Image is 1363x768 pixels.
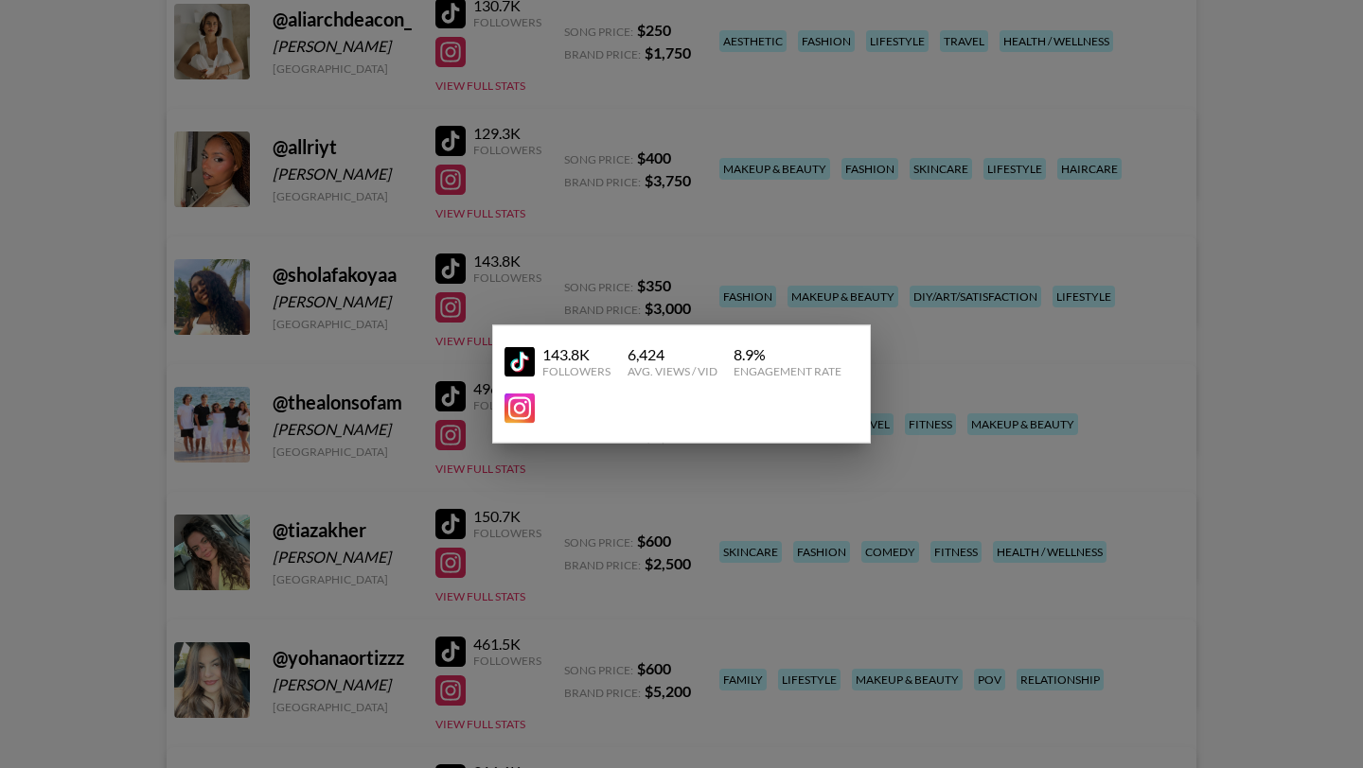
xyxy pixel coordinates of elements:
[734,364,841,378] div: Engagement Rate
[504,393,535,424] img: YouTube
[734,345,841,364] div: 8.9 %
[628,345,717,364] div: 6,424
[542,364,611,378] div: Followers
[542,345,611,364] div: 143.8K
[628,364,717,378] div: Avg. Views / Vid
[504,346,535,376] img: YouTube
